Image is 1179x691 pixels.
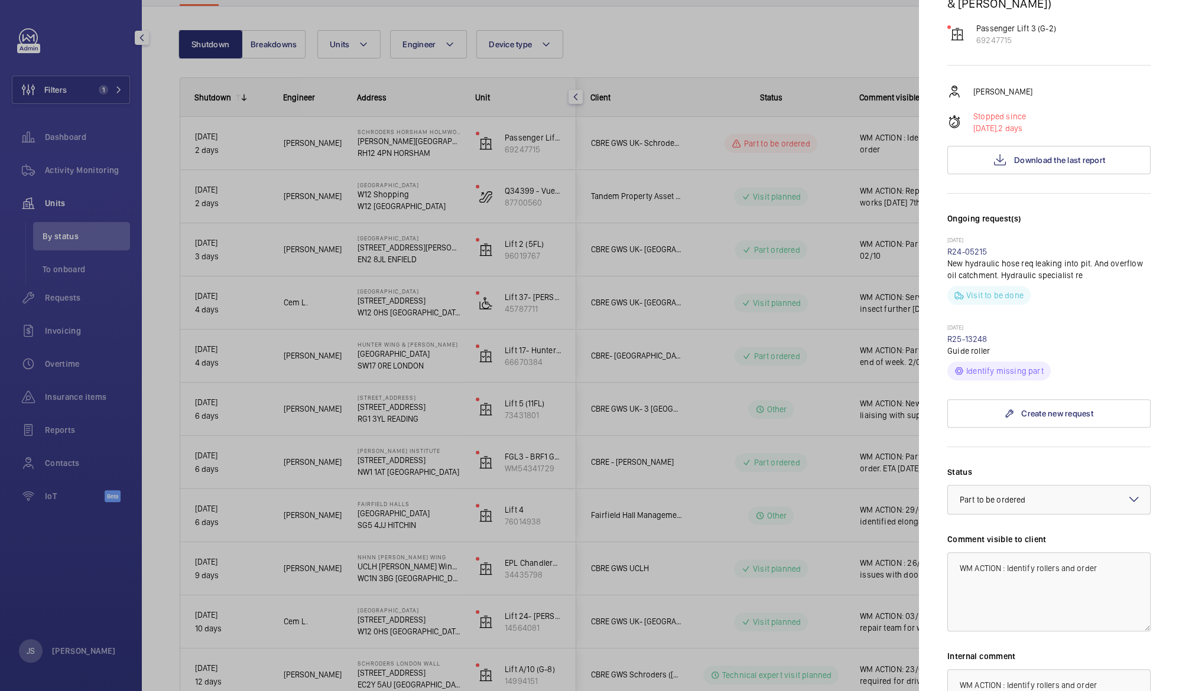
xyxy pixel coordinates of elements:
[947,466,1151,478] label: Status
[1014,155,1105,165] span: Download the last report
[973,122,1026,134] p: 2 days
[973,86,1032,97] p: [PERSON_NAME]
[976,34,1056,46] p: 69247715
[960,495,1025,504] span: Part to be ordered
[947,345,1151,357] p: Guide roller
[947,399,1151,428] a: Create new request
[947,334,988,344] a: R25-13248
[947,650,1151,662] label: Internal comment
[947,533,1151,545] label: Comment visible to client
[947,258,1151,281] p: New hydraulic hose req leaking into pit. And overflow oil catchment. Hydraulic specialist re
[973,110,1026,122] p: Stopped since
[947,324,1151,333] p: [DATE]
[966,289,1024,301] p: Visit to be done
[966,365,1044,377] p: Identify missing part
[947,247,988,256] a: R24-05215
[947,146,1151,174] button: Download the last report
[947,213,1151,236] h3: Ongoing request(s)
[976,22,1056,34] p: Passenger Lift 3 (G-2)
[973,123,998,133] span: [DATE],
[947,236,1151,246] p: [DATE]
[950,27,964,41] img: elevator.svg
